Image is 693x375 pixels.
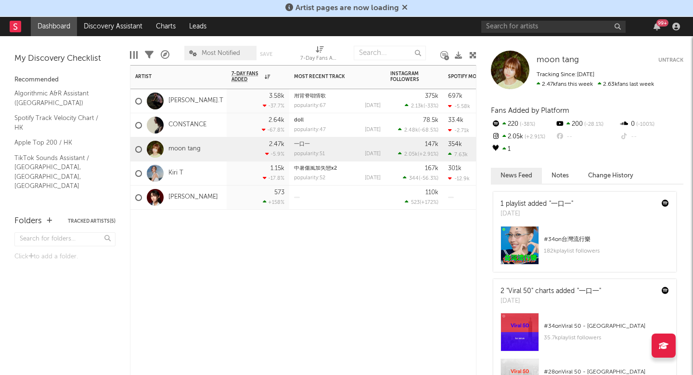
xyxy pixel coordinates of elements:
[168,121,206,129] a: CONSTANCE
[14,215,42,227] div: Folders
[555,118,619,131] div: 200
[294,118,381,123] div: doll
[77,17,149,36] a: Discovery Assistant
[635,122,654,127] span: -100 %
[448,93,462,99] div: 697k
[265,151,284,157] div: -5.9 %
[421,200,437,205] span: +172 %
[491,118,555,131] div: 220
[578,168,643,184] button: Change History
[493,313,676,359] a: #34onViral 50 - [GEOGRAPHIC_DATA]35.7kplaylist followers
[448,117,463,123] div: 33.4k
[619,131,683,143] div: --
[448,103,470,109] div: -5.58k
[555,131,619,143] div: --
[500,296,601,306] div: [DATE]
[448,127,469,134] div: -2.71k
[403,175,438,181] div: ( )
[404,152,418,157] span: 2.05k
[263,175,284,181] div: -17.8 %
[583,122,603,127] span: -28.1 %
[31,17,77,36] a: Dashboard
[419,152,437,157] span: +2.91 %
[145,41,154,69] div: Filters
[425,104,437,109] span: -33 %
[269,117,284,123] div: 2.64k
[294,94,326,99] a: 用背脊唱情歌
[544,321,669,332] div: # 34 on Viral 50 - [GEOGRAPHIC_DATA]
[491,168,542,184] button: News Feed
[294,94,381,99] div: 用背脊唱情歌
[411,104,423,109] span: 2.13k
[365,175,381,181] div: [DATE]
[14,196,106,235] a: TikTok Videos Assistant / [GEOGRAPHIC_DATA], [GEOGRAPHIC_DATA], [GEOGRAPHIC_DATA]
[404,128,418,133] span: 2.48k
[295,4,399,12] span: Artist pages are now loading
[168,97,223,105] a: [PERSON_NAME].T
[14,113,106,133] a: Spotify Track Velocity Chart / HK
[544,245,669,257] div: 182k playlist followers
[263,199,284,205] div: +158 %
[365,103,381,108] div: [DATE]
[130,41,138,69] div: Edit Columns
[542,168,578,184] button: Notes
[168,169,183,177] a: Kiri T
[269,141,284,147] div: 2.47k
[168,145,201,153] a: moon tang
[420,128,437,133] span: -68.5 %
[500,199,573,209] div: 1 playlist added
[294,118,304,123] a: doll
[14,137,106,148] a: Apple Top 200 / HK
[294,142,381,147] div: 一口一
[656,19,668,27] div: 99 +
[354,46,426,60] input: Search...
[619,118,683,131] div: 0
[149,17,182,36] a: Charts
[294,103,326,108] div: popularity: 67
[365,151,381,157] div: [DATE]
[294,175,325,181] div: popularity: 52
[294,151,325,157] div: popularity: 51
[411,200,420,205] span: 523
[423,117,438,123] div: 78.5k
[294,74,366,80] div: Most Recent Track
[658,55,683,65] button: Untrack
[262,127,284,133] div: -67.8 %
[448,74,520,80] div: Spotify Monthly Listeners
[398,151,438,157] div: ( )
[425,189,438,196] div: 110k
[294,127,326,133] div: popularity: 47
[263,103,284,109] div: -37.7 %
[14,88,106,108] a: Algorithmic A&R Assistant ([GEOGRAPHIC_DATA])
[402,4,408,12] span: Dismiss
[390,71,424,82] div: Instagram Followers
[577,288,601,295] a: "一口一"
[500,209,573,219] div: [DATE]
[294,142,310,147] a: 一口一
[537,72,594,78] span: Tracking Since: [DATE]
[270,165,284,172] div: 1.15k
[500,286,601,296] div: 2 "Viral 50" charts added
[405,103,438,109] div: ( )
[491,143,555,156] div: 1
[14,232,115,246] input: Search for folders...
[420,176,437,181] span: -56.3 %
[161,41,169,69] div: A&R Pipeline
[493,226,676,272] a: #34on台灣流行樂182kplaylist followers
[537,56,579,64] span: moon tang
[523,134,545,140] span: +2.91 %
[274,189,284,196] div: 573
[365,127,381,133] div: [DATE]
[260,52,272,57] button: Save
[14,251,115,263] div: Click to add a folder.
[425,93,438,99] div: 375k
[202,50,240,56] span: Most Notified
[425,165,438,172] div: 167k
[135,74,207,80] div: Artist
[448,165,462,172] div: 301k
[481,21,626,33] input: Search for artists
[544,332,669,344] div: 35.7k playlist followers
[300,53,339,65] div: 7-Day Fans Added (7-Day Fans Added)
[14,53,115,65] div: My Discovery Checklist
[537,81,654,87] span: 2.63k fans last week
